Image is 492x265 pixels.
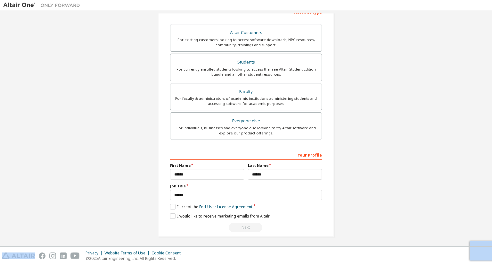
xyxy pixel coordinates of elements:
[174,87,318,96] div: Faculty
[60,252,67,259] img: linkedin.svg
[39,252,45,259] img: facebook.svg
[49,252,56,259] img: instagram.svg
[170,184,322,189] label: Job Title
[170,204,252,209] label: I accept the
[170,163,244,168] label: First Name
[152,251,184,256] div: Cookie Consent
[248,163,322,168] label: Last Name
[174,37,318,47] div: For existing customers looking to access software downloads, HPC resources, community, trainings ...
[174,125,318,136] div: For individuals, businesses and everyone else looking to try Altair software and explore our prod...
[174,28,318,37] div: Altair Customers
[170,223,322,232] div: Select your account type to continue
[70,252,80,259] img: youtube.svg
[174,116,318,125] div: Everyone else
[170,150,322,160] div: Your Profile
[199,204,252,209] a: End-User License Agreement
[104,251,152,256] div: Website Terms of Use
[2,252,35,259] img: altair_logo.svg
[174,67,318,77] div: For currently enrolled students looking to access the free Altair Student Edition bundle and all ...
[174,96,318,106] div: For faculty & administrators of academic institutions administering students and accessing softwa...
[170,213,270,219] label: I would like to receive marketing emails from Altair
[86,251,104,256] div: Privacy
[3,2,83,8] img: Altair One
[86,256,184,261] p: © 2025 Altair Engineering, Inc. All Rights Reserved.
[174,58,318,67] div: Students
